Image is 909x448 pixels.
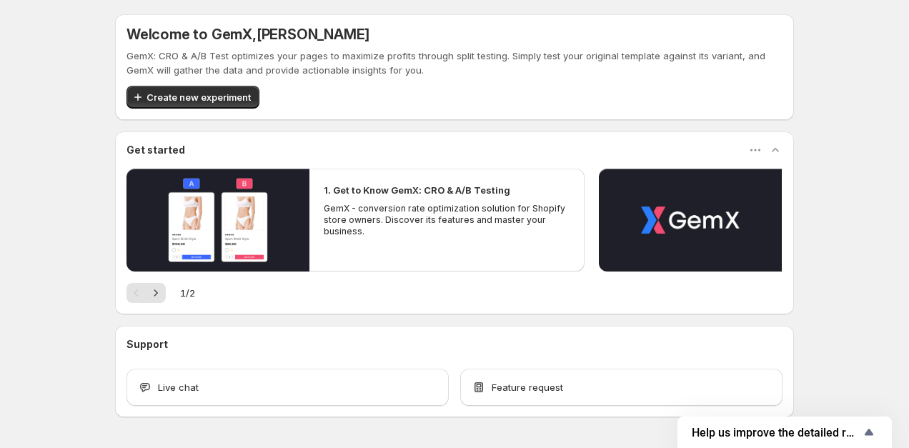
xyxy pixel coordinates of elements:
[252,26,369,43] span: , [PERSON_NAME]
[126,26,369,43] h5: Welcome to GemX
[126,283,166,303] nav: Pagination
[324,183,510,197] h2: 1. Get to Know GemX: CRO & A/B Testing
[492,380,563,394] span: Feature request
[126,143,185,157] h3: Get started
[180,286,195,300] span: 1 / 2
[599,169,782,272] button: Play video
[692,424,878,441] button: Show survey - Help us improve the detailed report for A/B campaigns
[126,86,259,109] button: Create new experiment
[146,90,251,104] span: Create new experiment
[126,337,168,352] h3: Support
[146,283,166,303] button: Next
[126,49,783,77] p: GemX: CRO & A/B Test optimizes your pages to maximize profits through split testing. Simply test ...
[324,203,570,237] p: GemX - conversion rate optimization solution for Shopify store owners. Discover its features and ...
[158,380,199,394] span: Live chat
[692,426,860,439] span: Help us improve the detailed report for A/B campaigns
[126,169,309,272] button: Play video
